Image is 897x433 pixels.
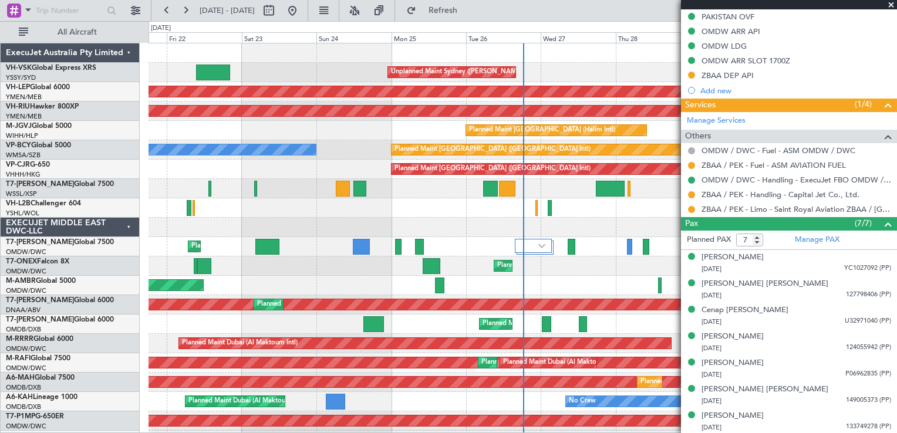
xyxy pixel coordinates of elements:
[6,267,46,276] a: OMDW/DWC
[685,217,698,231] span: Pax
[6,248,46,256] a: OMDW/DWC
[419,6,468,15] span: Refresh
[6,84,70,91] a: VH-LEPGlobal 6000
[702,317,721,326] span: [DATE]
[702,423,721,432] span: [DATE]
[191,238,307,255] div: Planned Maint Dubai (Al Maktoum Intl)
[242,32,316,43] div: Sat 23
[702,331,764,343] div: [PERSON_NAME]
[6,123,32,130] span: M-JGVJ
[616,32,690,43] div: Thu 28
[6,306,41,314] a: DNAA/ABV
[188,393,304,410] div: Planned Maint Dubai (Al Maktoum Intl)
[6,190,37,198] a: WSSL/XSP
[6,142,31,149] span: VP-BCY
[481,354,597,371] div: Planned Maint Dubai (Al Maktoum Intl)
[6,297,114,304] a: T7-[PERSON_NAME]Global 6000
[687,234,731,246] label: Planned PAX
[795,234,839,246] a: Manage PAX
[702,12,754,22] div: PAKISTAN OVF
[6,131,38,140] a: WIHH/HLP
[6,181,74,188] span: T7-[PERSON_NAME]
[6,209,39,218] a: YSHL/WOL
[702,265,721,273] span: [DATE]
[503,354,619,371] div: Planned Maint Dubai (Al Maktoum Intl)
[392,32,466,43] div: Mon 25
[6,374,75,381] a: A6-MAHGlobal 7500
[6,336,33,343] span: M-RRRR
[6,316,74,323] span: T7-[PERSON_NAME]
[6,73,36,82] a: YSSY/SYD
[702,305,788,316] div: Cenap [PERSON_NAME]
[6,200,31,207] span: VH-L2B
[844,263,891,273] span: YC1027092 (PP)
[702,410,764,422] div: [PERSON_NAME]
[702,204,891,214] a: ZBAA / PEK - Limo - Saint Royal Aviation ZBAA / [GEOGRAPHIC_DATA]
[687,115,746,127] a: Manage Services
[685,130,711,143] span: Others
[182,334,298,352] div: Planned Maint Dubai (Al Maktoum Intl)
[6,286,46,295] a: OMDW/DWC
[469,121,615,139] div: Planned Maint [GEOGRAPHIC_DATA] (Halim Intl)
[257,296,373,313] div: Planned Maint Dubai (Al Maktoum Intl)
[6,103,30,110] span: VH-RIU
[855,98,872,110] span: (1/4)
[6,316,114,323] a: T7-[PERSON_NAME]Global 6000
[6,394,33,401] span: A6-KAH
[702,190,859,199] a: ZBAA / PEK - Handling - Capital Jet Co., Ltd.
[6,65,32,72] span: VH-VSK
[846,395,891,405] span: 149005373 (PP)
[6,325,41,334] a: OMDB/DXB
[483,315,679,333] div: Planned Maint [GEOGRAPHIC_DATA] ([GEOGRAPHIC_DATA] Intl)
[569,393,596,410] div: No Crew
[6,151,41,160] a: WMSA/SZB
[6,170,41,179] a: VHHH/HKG
[6,142,71,149] a: VP-BCYGlobal 5000
[702,252,764,263] div: [PERSON_NAME]
[6,200,81,207] a: VH-L2BChallenger 604
[6,278,76,285] a: M-AMBRGlobal 5000
[6,103,79,110] a: VH-RIUHawker 800XP
[702,291,721,300] span: [DATE]
[394,160,591,178] div: Planned Maint [GEOGRAPHIC_DATA] ([GEOGRAPHIC_DATA] Intl)
[702,344,721,353] span: [DATE]
[6,93,42,102] a: YMEN/MEB
[702,146,855,155] a: OMDW / DWC - Fuel - ASM OMDW / DWC
[6,161,30,168] span: VP-CJR
[6,297,74,304] span: T7-[PERSON_NAME]
[6,394,77,401] a: A6-KAHLineage 1000
[702,397,721,405] span: [DATE]
[855,217,872,229] span: (7/7)
[13,23,127,42] button: All Aircraft
[6,239,114,246] a: T7-[PERSON_NAME]Global 7500
[6,336,73,343] a: M-RRRRGlobal 6000
[6,278,36,285] span: M-AMBR
[36,2,103,19] input: Trip Number
[391,63,535,81] div: Unplanned Maint Sydney ([PERSON_NAME] Intl)
[6,383,41,392] a: OMDB/DXB
[6,344,46,353] a: OMDW/DWC
[702,41,747,51] div: OMDW LDG
[702,160,846,170] a: ZBAA / PEK - Fuel - ASM AVIATION FUEL
[316,32,391,43] div: Sun 24
[6,65,96,72] a: VH-VSKGlobal Express XRS
[700,86,891,96] div: Add new
[6,258,69,265] a: T7-ONEXFalcon 8X
[6,413,64,420] a: T7-P1MPG-650ER
[151,23,171,33] div: [DATE]
[846,290,891,300] span: 127798406 (PP)
[640,373,837,391] div: Planned Maint [GEOGRAPHIC_DATA] ([GEOGRAPHIC_DATA] Intl)
[702,278,828,290] div: [PERSON_NAME] [PERSON_NAME]
[466,32,541,43] div: Tue 26
[6,355,70,362] a: M-RAFIGlobal 7500
[702,56,790,66] div: OMDW ARR SLOT 1700Z
[685,99,716,112] span: Services
[702,26,760,36] div: OMDW ARR API
[31,28,124,36] span: All Aircraft
[845,369,891,379] span: P06962835 (PP)
[6,355,31,362] span: M-RAFI
[702,370,721,379] span: [DATE]
[845,316,891,326] span: U32971040 (PP)
[702,357,764,369] div: [PERSON_NAME]
[846,422,891,432] span: 133749278 (PP)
